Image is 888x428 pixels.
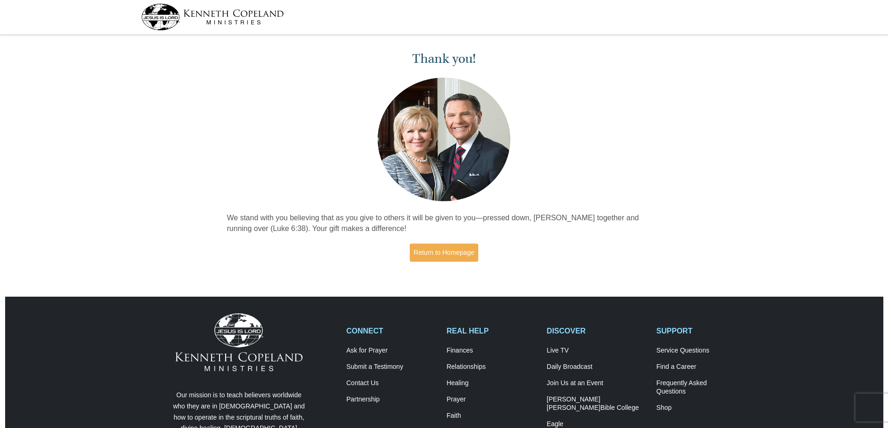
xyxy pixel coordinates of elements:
a: Prayer [447,395,537,404]
img: kcm-header-logo.svg [141,4,284,30]
a: Live TV [547,346,647,355]
a: Partnership [346,395,437,404]
h2: REAL HELP [447,326,537,335]
p: We stand with you believing that as you give to others it will be given to you—pressed down, [PER... [227,213,661,234]
a: Service Questions [656,346,747,355]
a: Relationships [447,363,537,371]
a: Finances [447,346,537,355]
img: Kenneth Copeland Ministries [175,313,303,371]
h2: SUPPORT [656,326,747,335]
a: Contact Us [346,379,437,387]
a: [PERSON_NAME] [PERSON_NAME]Bible College [547,395,647,412]
a: Healing [447,379,537,387]
a: Ask for Prayer [346,346,437,355]
h1: Thank you! [227,51,661,67]
a: Return to Homepage [410,244,479,262]
h2: DISCOVER [547,326,647,335]
a: Frequently AskedQuestions [656,379,747,396]
h2: CONNECT [346,326,437,335]
a: Submit a Testimony [346,363,437,371]
img: Kenneth and Gloria [375,75,513,204]
a: Daily Broadcast [547,363,647,371]
a: Shop [656,404,747,412]
a: Find a Career [656,363,747,371]
a: Join Us at an Event [547,379,647,387]
span: Bible College [600,404,639,411]
a: Faith [447,412,537,420]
